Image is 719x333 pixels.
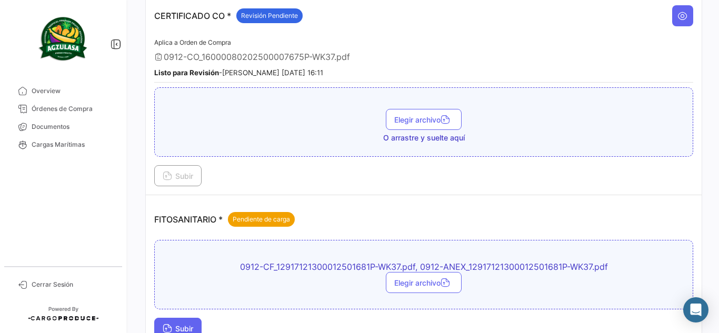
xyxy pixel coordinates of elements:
[8,100,118,118] a: Órdenes de Compra
[32,122,114,132] span: Documentos
[683,297,708,322] div: Abrir Intercom Messenger
[154,165,202,186] button: Subir
[154,68,219,77] b: Listo para Revisión
[154,212,295,227] p: FITOSANITARIO *
[32,104,114,114] span: Órdenes de Compra
[241,11,298,21] span: Revisión Pendiente
[394,278,453,287] span: Elegir archivo
[239,261,608,272] span: 0912-CF_12917121300012501681P-WK37.pdf, 0912-ANEX_12917121300012501681P-WK37.pdf
[8,118,118,136] a: Documentos
[154,8,303,23] p: CERTIFICADO CO *
[386,109,462,130] button: Elegir archivo
[32,140,114,149] span: Cargas Marítimas
[163,171,193,180] span: Subir
[154,68,323,77] small: - [PERSON_NAME] [DATE] 16:11
[164,52,350,62] span: 0912-CO_16000080202500007675P-WK37.pdf
[233,215,290,224] span: Pendiente de carga
[394,115,453,124] span: Elegir archivo
[32,86,114,96] span: Overview
[163,324,193,333] span: Subir
[383,133,465,143] span: O arrastre y suelte aquí
[37,13,89,65] img: agzulasa-logo.png
[8,82,118,100] a: Overview
[386,272,462,293] button: Elegir archivo
[154,38,231,46] span: Aplica a Orden de Compra
[32,280,114,289] span: Cerrar Sesión
[8,136,118,154] a: Cargas Marítimas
